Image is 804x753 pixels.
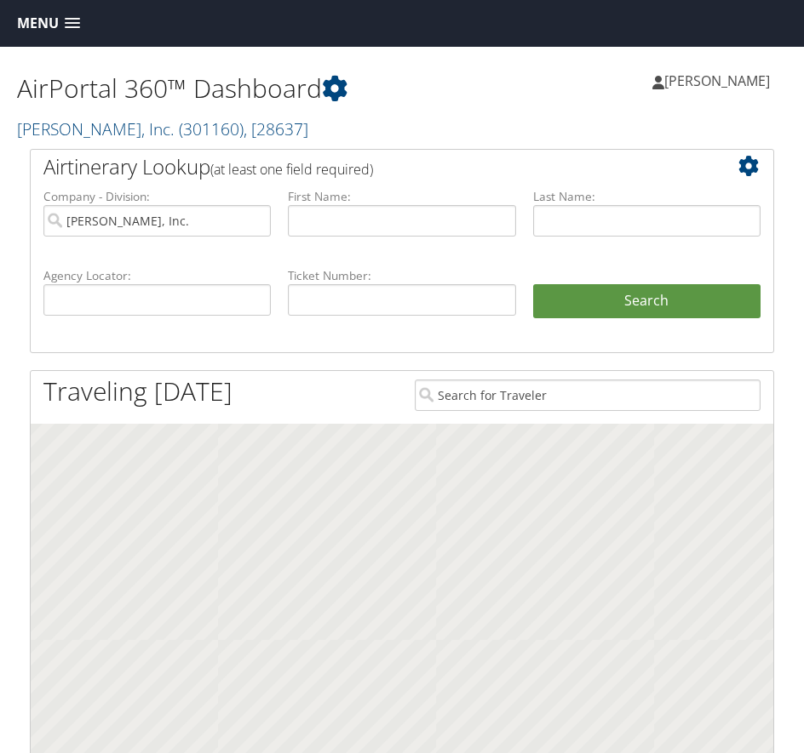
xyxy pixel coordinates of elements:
h1: Traveling [DATE] [43,374,233,409]
span: Menu [17,15,59,31]
span: ( 301160 ) [179,117,244,140]
span: [PERSON_NAME] [664,71,770,90]
a: [PERSON_NAME] [652,55,787,106]
a: Menu [9,9,89,37]
input: Search for Traveler [415,379,761,411]
label: Ticket Number: [288,267,515,284]
button: Search [533,284,761,318]
label: Last Name: [533,188,761,205]
span: , [ 28637 ] [244,117,308,140]
label: Agency Locator: [43,267,271,284]
h1: AirPortal 360™ Dashboard [17,71,402,106]
a: [PERSON_NAME], Inc. [17,117,308,140]
label: First Name: [288,188,515,205]
label: Company - Division: [43,188,271,205]
span: (at least one field required) [210,160,373,179]
h2: Airtinerary Lookup [43,152,698,181]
